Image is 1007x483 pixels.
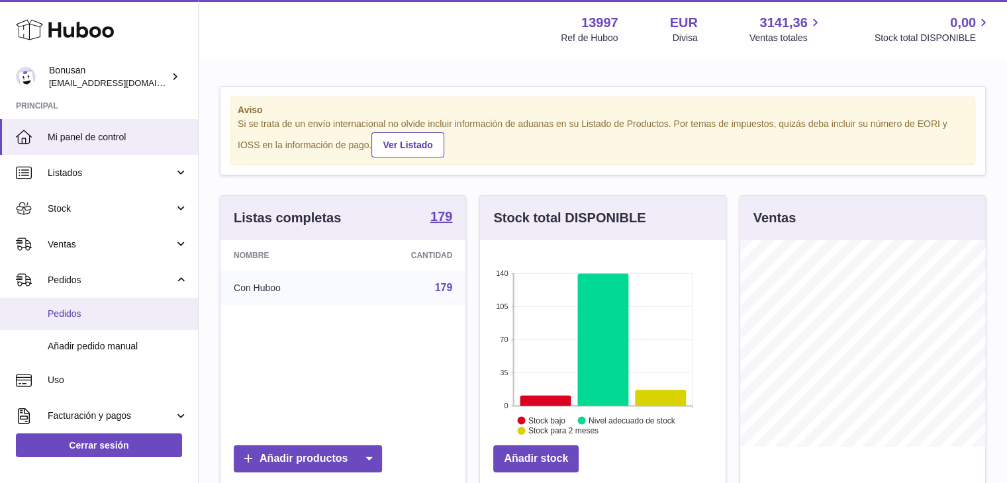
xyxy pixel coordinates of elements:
[48,238,174,251] span: Ventas
[528,426,599,435] text: Stock para 2 meses
[234,445,382,472] a: Añadir productos
[950,14,976,32] span: 0,00
[48,167,174,179] span: Listados
[501,369,508,376] text: 35
[48,340,188,353] span: Añadir pedido manual
[48,308,188,320] span: Pedidos
[48,410,174,422] span: Facturación y pagos
[238,104,968,116] strong: Aviso
[504,402,508,410] text: 0
[49,64,168,89] div: Bonusan
[238,118,968,157] div: Si se trata de un envío internacional no olvide incluir información de aduanas en su Listado de P...
[220,240,348,271] th: Nombre
[49,77,195,88] span: [EMAIL_ADDRESS][DOMAIN_NAME]
[875,32,991,44] span: Stock total DISPONIBLE
[528,416,565,425] text: Stock bajo
[48,202,174,215] span: Stock
[670,14,698,32] strong: EUR
[581,14,618,32] strong: 13997
[589,416,676,425] text: Nivel adecuado de stock
[430,210,452,226] a: 179
[48,374,188,386] span: Uso
[234,209,341,227] h3: Listas completas
[348,240,465,271] th: Cantidad
[493,445,579,472] a: Añadir stock
[875,14,991,44] a: 0,00 Stock total DISPONIBLE
[435,282,453,293] a: 179
[371,132,444,157] a: Ver Listado
[496,302,508,310] text: 105
[496,269,508,277] text: 140
[48,274,174,286] span: Pedidos
[16,67,36,87] img: info@bonusan.es
[673,32,698,44] div: Divisa
[749,14,823,44] a: 3141,36 Ventas totales
[16,433,182,457] a: Cerrar sesión
[493,209,646,227] h3: Stock total DISPONIBLE
[759,14,807,32] span: 3141,36
[48,131,188,144] span: Mi panel de control
[220,271,348,305] td: Con Huboo
[501,335,508,343] text: 70
[749,32,823,44] span: Ventas totales
[753,209,796,227] h3: Ventas
[430,210,452,223] strong: 179
[561,32,618,44] div: Ref de Huboo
